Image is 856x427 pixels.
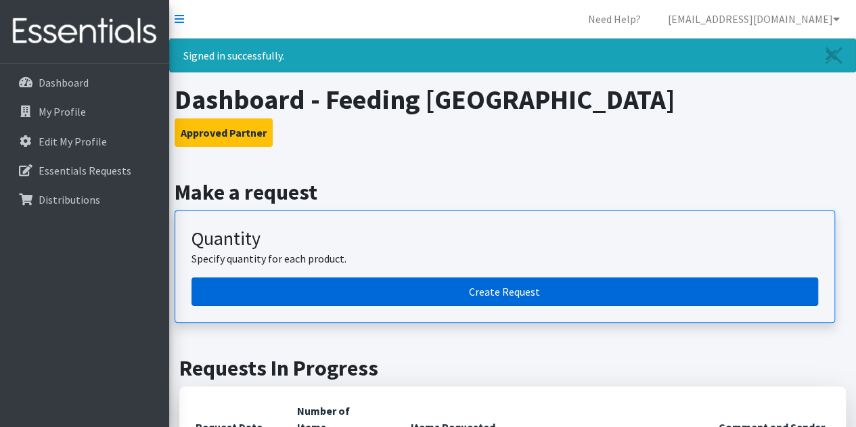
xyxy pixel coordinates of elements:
[39,135,107,148] p: Edit My Profile
[5,69,164,96] a: Dashboard
[812,39,855,72] a: Close
[577,5,652,32] a: Need Help?
[179,355,846,381] h2: Requests In Progress
[39,105,86,118] p: My Profile
[175,179,851,205] h2: Make a request
[175,83,851,116] h1: Dashboard - Feeding [GEOGRAPHIC_DATA]
[192,250,818,267] p: Specify quantity for each product.
[39,193,100,206] p: Distributions
[5,186,164,213] a: Distributions
[5,128,164,155] a: Edit My Profile
[175,118,273,147] button: Approved Partner
[5,157,164,184] a: Essentials Requests
[192,227,818,250] h3: Quantity
[169,39,856,72] div: Signed in successfully.
[192,277,818,306] a: Create a request by quantity
[39,76,89,89] p: Dashboard
[657,5,851,32] a: [EMAIL_ADDRESS][DOMAIN_NAME]
[5,9,164,54] img: HumanEssentials
[5,98,164,125] a: My Profile
[39,164,131,177] p: Essentials Requests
